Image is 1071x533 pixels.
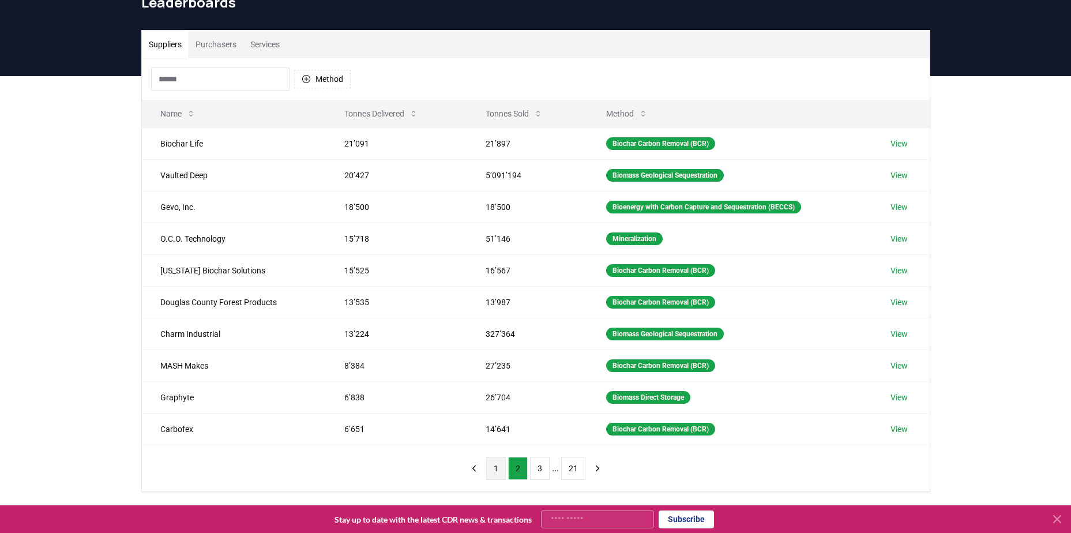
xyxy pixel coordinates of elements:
[142,381,326,413] td: Graphyte
[189,31,243,58] button: Purchasers
[890,360,908,371] a: View
[597,102,657,125] button: Method
[467,413,587,445] td: 14’641
[326,318,467,350] td: 13’224
[467,350,587,381] td: 27’235
[890,170,908,181] a: View
[326,191,467,223] td: 18’500
[606,264,715,277] div: Biochar Carbon Removal (BCR)
[142,223,326,254] td: O.C.O. Technology
[467,286,587,318] td: 13’987
[467,381,587,413] td: 26’704
[142,127,326,159] td: Biochar Life
[326,159,467,191] td: 20’427
[606,359,715,372] div: Biochar Carbon Removal (BCR)
[606,137,715,150] div: Biochar Carbon Removal (BCR)
[326,254,467,286] td: 15’525
[890,423,908,435] a: View
[467,223,587,254] td: 51’146
[335,102,427,125] button: Tonnes Delivered
[326,413,467,445] td: 6’651
[606,328,724,340] div: Biomass Geological Sequestration
[326,350,467,381] td: 8’384
[142,318,326,350] td: Charm Industrial
[142,350,326,381] td: MASH Makes
[588,457,607,480] button: next page
[467,318,587,350] td: 327’364
[606,201,801,213] div: Bioenergy with Carbon Capture and Sequestration (BECCS)
[142,31,189,58] button: Suppliers
[142,254,326,286] td: [US_STATE] Biochar Solutions
[552,461,559,475] li: ...
[467,191,587,223] td: 18’500
[467,127,587,159] td: 21’897
[464,457,484,480] button: previous page
[890,138,908,149] a: View
[606,232,663,245] div: Mineralization
[326,286,467,318] td: 13’535
[890,233,908,245] a: View
[294,70,351,88] button: Method
[606,423,715,436] div: Biochar Carbon Removal (BCR)
[467,254,587,286] td: 16’567
[326,223,467,254] td: 15’718
[890,392,908,403] a: View
[142,286,326,318] td: Douglas County Forest Products
[890,328,908,340] a: View
[530,457,550,480] button: 3
[142,159,326,191] td: Vaulted Deep
[561,457,585,480] button: 21
[890,296,908,308] a: View
[476,102,552,125] button: Tonnes Sold
[606,296,715,309] div: Biochar Carbon Removal (BCR)
[890,201,908,213] a: View
[606,391,690,404] div: Biomass Direct Storage
[890,265,908,276] a: View
[508,457,528,480] button: 2
[486,457,506,480] button: 1
[142,413,326,445] td: Carbofex
[606,169,724,182] div: Biomass Geological Sequestration
[326,127,467,159] td: 21’091
[326,381,467,413] td: 6’838
[142,191,326,223] td: Gevo, Inc.
[243,31,287,58] button: Services
[467,159,587,191] td: 5’091’194
[151,102,205,125] button: Name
